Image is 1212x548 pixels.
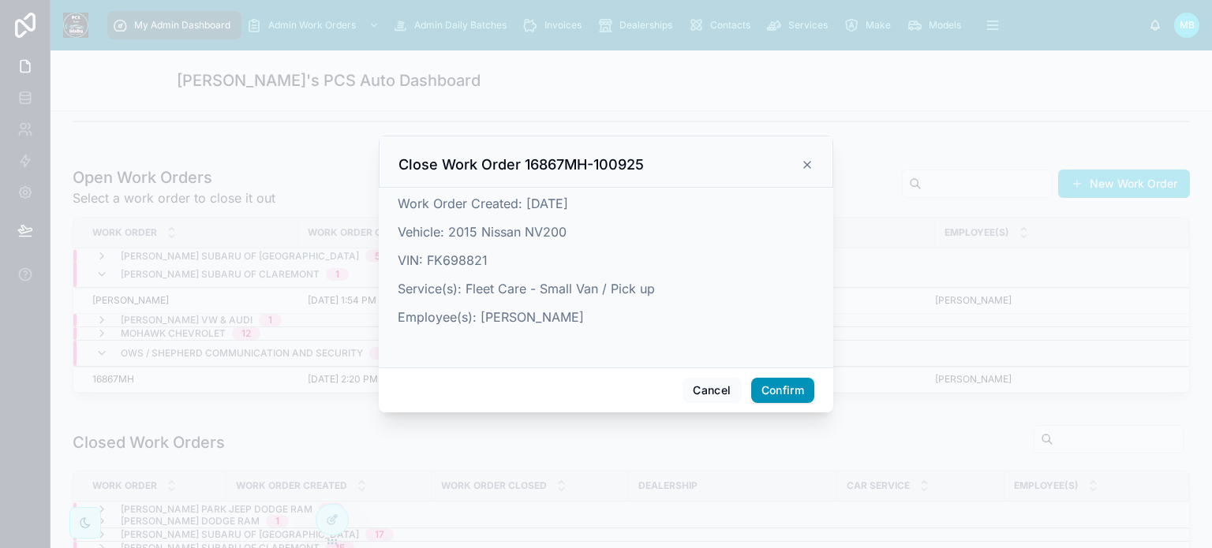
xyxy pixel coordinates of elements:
[398,308,814,326] p: Employee(s): [PERSON_NAME]
[398,222,814,241] p: Vehicle: 2015 Nissan NV200
[751,378,814,403] button: Confirm
[398,155,644,174] h3: Close Work Order 16867MH-100925
[398,279,814,298] p: Service(s): Fleet Care - Small Van / Pick up
[683,378,741,403] button: Cancel
[398,194,814,213] p: Work Order Created: [DATE]
[398,251,814,270] p: VIN: FK698821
